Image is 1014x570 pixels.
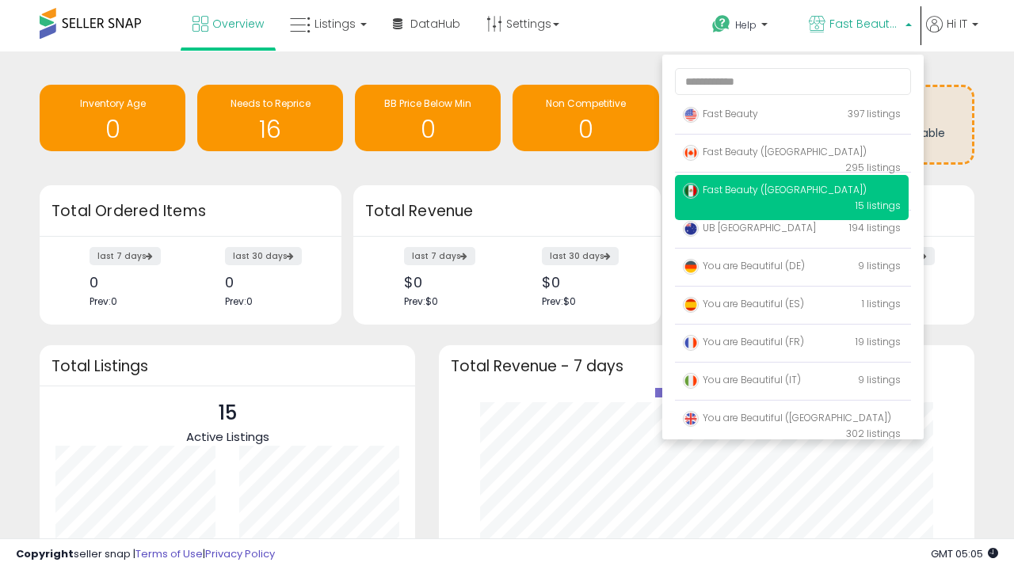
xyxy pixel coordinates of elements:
span: Active Listings [186,428,269,445]
a: Privacy Policy [205,546,275,561]
h3: Total Ordered Items [51,200,330,222]
a: BB Price Below Min 0 [355,85,501,151]
span: You are Beautiful (IT) [683,373,801,386]
img: usa.png [683,107,699,123]
img: france.png [683,335,699,351]
strong: Copyright [16,546,74,561]
a: Needs to Reprice 16 [197,85,343,151]
span: You are Beautiful ([GEOGRAPHIC_DATA]) [683,411,891,424]
a: Inventory Age 0 [40,85,185,151]
p: 15 [186,398,269,428]
div: 0 [90,274,178,291]
span: You are Beautiful (ES) [683,297,804,310]
img: uk.png [683,411,699,427]
h1: 0 [520,116,650,142]
span: Prev: 0 [90,294,117,308]
span: 19 listings [856,335,901,348]
h3: Total Revenue [365,200,649,222]
span: 2025-10-13 05:05 GMT [931,546,998,561]
span: 15 listings [856,199,901,212]
i: Get Help [711,14,731,34]
label: last 30 days [225,247,302,265]
span: 397 listings [848,107,901,120]
span: Fast Beauty [683,107,758,120]
img: canada.png [683,145,699,161]
span: 302 listings [846,427,901,440]
span: 9 listings [858,373,901,386]
span: Listings [314,16,356,32]
a: Hi IT [926,16,978,51]
span: Non Competitive [546,97,626,110]
span: Fast Beauty ([GEOGRAPHIC_DATA]) [683,183,867,196]
span: Fast Beauty ([GEOGRAPHIC_DATA]) [829,16,901,32]
h1: 16 [205,116,335,142]
label: last 7 days [404,247,475,265]
h1: 0 [363,116,493,142]
a: Non Competitive 0 [513,85,658,151]
a: Terms of Use [135,546,203,561]
span: Overview [212,16,264,32]
h1: 0 [48,116,177,142]
span: You are Beautiful (DE) [683,259,805,272]
div: $0 [542,274,633,291]
img: australia.png [683,221,699,237]
label: last 30 days [542,247,619,265]
label: last 7 days [90,247,161,265]
span: Prev: $0 [404,294,438,308]
span: Prev: 0 [225,294,253,308]
h3: Total Revenue - 7 days [451,360,963,372]
span: Needs to Reprice [231,97,311,110]
span: 295 listings [845,161,901,174]
img: germany.png [683,259,699,275]
div: 0 [225,274,314,291]
span: You are Beautiful (FR) [683,335,804,348]
a: Help [700,2,795,51]
span: Hi IT [947,16,967,32]
span: UB [GEOGRAPHIC_DATA] [683,221,816,234]
span: 9 listings [858,259,901,272]
img: mexico.png [683,183,699,199]
span: 1 listings [862,297,901,310]
span: Prev: $0 [542,294,576,308]
span: Help [735,18,757,32]
span: BB Price Below Min [384,97,471,110]
img: italy.png [683,373,699,389]
div: seller snap | | [16,547,275,562]
h3: Total Listings [51,360,403,372]
img: spain.png [683,297,699,313]
span: Inventory Age [80,97,146,110]
div: $0 [404,274,495,291]
span: DataHub [410,16,460,32]
span: 194 listings [849,221,901,234]
span: Fast Beauty ([GEOGRAPHIC_DATA]) [683,145,867,158]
